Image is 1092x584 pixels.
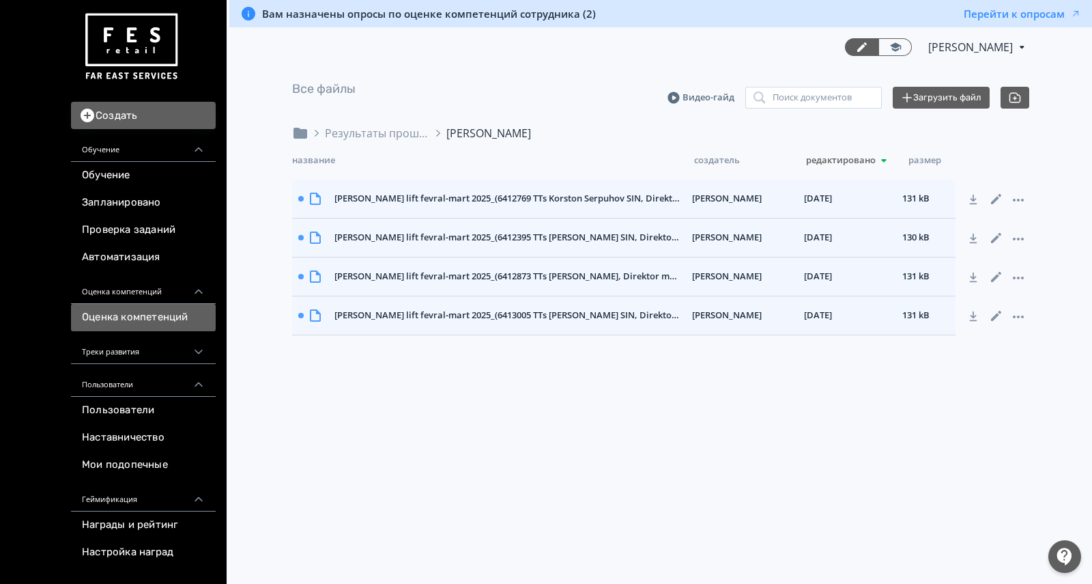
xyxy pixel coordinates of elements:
[893,87,990,109] button: Загрузить файл
[804,309,832,322] span: [DATE]
[292,180,955,219] div: [PERSON_NAME] lift fevral-mart 2025_(6412769 TTs Korston Serpuhov SIN, Direktor magazina)_[DATE] ...
[897,225,955,250] div: 130 kB
[430,125,531,141] div: [PERSON_NAME]
[687,225,799,250] div: [PERSON_NAME]
[804,270,832,283] span: [DATE]
[262,7,596,20] span: Вам назначены опросы по оценке компетенций сотрудника (2)
[897,264,955,289] div: 131 kB
[329,264,687,289] div: Tkachenko Lyubov Alekseevna_Sotsialnyy lift fevral-mart 2025_(6412873 TTs Yarkiy Yaroslavl SIN, D...
[878,38,912,56] a: Переключиться в режим ученика
[329,303,687,328] div: Belyaeva Ekaterina Andreevna_Sotsialnyy lift fevral-mart 2025_(6413005 TTs Maksi Rybinsk SIN, Dir...
[804,192,832,206] span: [DATE]
[308,125,427,141] div: Результаты прошлой оценки Социальный лифт
[292,152,694,169] div: Название
[446,125,531,141] div: [PERSON_NAME]
[694,152,806,169] div: Создатель
[71,244,216,271] a: Автоматизация
[329,186,687,211] div: Popadyuk Viktoriya Sergeevna_Sotsialnyy lift fevral-mart 2025_(6412769 TTs Korston Serpuhov SIN, ...
[292,296,955,335] div: [PERSON_NAME] lift fevral-mart 2025_(6413005 TTs [PERSON_NAME] SIN, Direktor magazina)_[DATE] 11-...
[292,219,955,258] div: [PERSON_NAME] lift fevral-mart 2025_(6412395 TTs [PERSON_NAME] SIN, Direktor magazina)_[DATE] [DA...
[71,424,216,451] a: Наставничество
[71,512,216,539] a: Награды и рейтинг
[897,186,955,211] div: 131 kB
[964,7,1081,20] button: Перейти к опросам
[71,189,216,217] a: Запланировано
[71,304,216,331] a: Оценка компетенций
[329,225,687,250] div: Novitskaya Tatyana Vyacheslavovna_Sotsialnyy lift fevral-mart 2025_(6412395 TTs Shokolad Reutov S...
[71,479,216,512] div: Геймификация
[928,39,1015,55] span: Светлана Илюхина
[71,129,216,162] div: Обучение
[687,186,799,211] div: [PERSON_NAME]
[687,303,799,328] div: [PERSON_NAME]
[71,271,216,304] div: Оценка компетенций
[71,364,216,397] div: Пользователи
[71,451,216,479] a: Мои подопечные
[806,152,908,169] div: Редактировано
[71,102,216,129] button: Создать
[292,258,955,296] div: [PERSON_NAME] lift fevral-mart 2025_(6412873 TTs [PERSON_NAME], Direktor magazina)_[DATE] 11-37-0...
[292,81,356,96] a: Все файлы
[71,539,216,566] a: Настройка наград
[687,264,799,289] div: [PERSON_NAME]
[908,152,963,169] div: Размер
[71,217,216,244] a: Проверка заданий
[667,91,734,105] a: Видео-гайд
[71,331,216,364] div: Треки развития
[71,162,216,189] a: Обучение
[71,397,216,424] a: Пользователи
[82,8,180,85] img: https://files.teachbase.ru/system/account/57463/logo/medium-936fc5084dd2c598f50a98b9cbe0469a.png
[804,231,832,245] span: [DATE]
[897,303,955,328] div: 131 kB
[325,125,427,141] div: Результаты прошлой оценки Социальный лифт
